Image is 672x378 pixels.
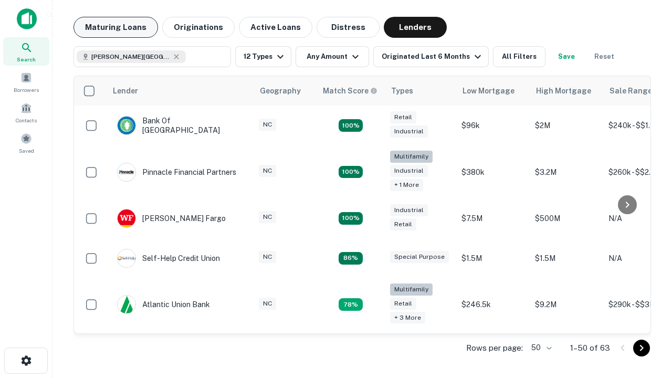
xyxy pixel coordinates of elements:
[633,340,650,356] button: Go to next page
[530,76,603,106] th: High Mortgage
[587,46,621,67] button: Reset
[456,145,530,198] td: $380k
[527,340,553,355] div: 50
[296,46,369,67] button: Any Amount
[456,198,530,238] td: $7.5M
[118,117,135,134] img: picture
[390,151,433,163] div: Multifamily
[317,76,385,106] th: Capitalize uses an advanced AI algorithm to match your search with the best lender. The match sco...
[466,342,523,354] p: Rows per page:
[530,106,603,145] td: $2M
[339,298,363,311] div: Matching Properties: 10, hasApolloMatch: undefined
[390,125,428,138] div: Industrial
[259,211,276,223] div: NC
[118,296,135,313] img: picture
[239,17,312,38] button: Active Loans
[385,76,456,106] th: Types
[254,76,317,106] th: Geography
[530,278,603,331] td: $9.2M
[390,312,425,324] div: + 3 more
[390,218,416,230] div: Retail
[339,166,363,178] div: Matching Properties: 23, hasApolloMatch: undefined
[390,251,449,263] div: Special Purpose
[73,17,158,38] button: Maturing Loans
[118,249,135,267] img: picture
[117,249,220,268] div: Self-help Credit Union
[259,165,276,177] div: NC
[390,298,416,310] div: Retail
[118,163,135,181] img: picture
[3,129,49,157] a: Saved
[17,55,36,64] span: Search
[456,278,530,331] td: $246.5k
[162,17,235,38] button: Originations
[113,85,138,97] div: Lender
[463,85,514,97] div: Low Mortgage
[339,212,363,225] div: Matching Properties: 14, hasApolloMatch: undefined
[390,179,423,191] div: + 1 more
[91,52,170,61] span: [PERSON_NAME][GEOGRAPHIC_DATA], [GEOGRAPHIC_DATA]
[382,50,484,63] div: Originated Last 6 Months
[530,145,603,198] td: $3.2M
[259,119,276,131] div: NC
[19,146,34,155] span: Saved
[323,85,375,97] h6: Match Score
[530,198,603,238] td: $500M
[117,295,210,314] div: Atlantic Union Bank
[235,46,291,67] button: 12 Types
[610,85,652,97] div: Sale Range
[493,46,545,67] button: All Filters
[339,252,363,265] div: Matching Properties: 11, hasApolloMatch: undefined
[3,98,49,127] a: Contacts
[118,209,135,227] img: picture
[550,46,583,67] button: Save your search to get updates of matches that match your search criteria.
[107,76,254,106] th: Lender
[619,294,672,344] iframe: Chat Widget
[260,85,301,97] div: Geography
[530,238,603,278] td: $1.5M
[259,251,276,263] div: NC
[456,238,530,278] td: $1.5M
[259,298,276,310] div: NC
[16,116,37,124] span: Contacts
[3,37,49,66] a: Search
[390,204,428,216] div: Industrial
[373,46,489,67] button: Originated Last 6 Months
[323,85,377,97] div: Capitalize uses an advanced AI algorithm to match your search with the best lender. The match sco...
[14,86,39,94] span: Borrowers
[339,119,363,132] div: Matching Properties: 15, hasApolloMatch: undefined
[390,165,428,177] div: Industrial
[117,116,243,135] div: Bank Of [GEOGRAPHIC_DATA]
[391,85,413,97] div: Types
[570,342,610,354] p: 1–50 of 63
[384,17,447,38] button: Lenders
[456,76,530,106] th: Low Mortgage
[456,106,530,145] td: $96k
[536,85,591,97] div: High Mortgage
[17,8,37,29] img: capitalize-icon.png
[117,163,236,182] div: Pinnacle Financial Partners
[117,209,226,228] div: [PERSON_NAME] Fargo
[317,17,380,38] button: Distress
[3,68,49,96] a: Borrowers
[390,111,416,123] div: Retail
[390,283,433,296] div: Multifamily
